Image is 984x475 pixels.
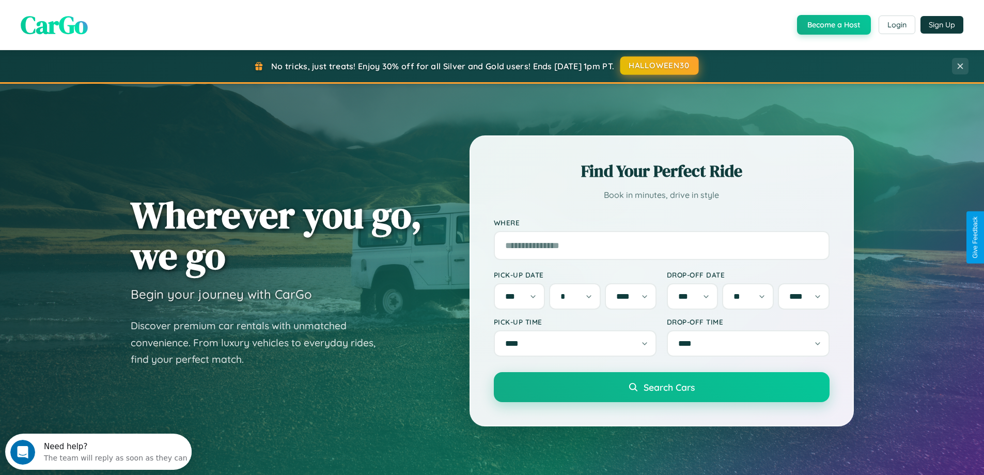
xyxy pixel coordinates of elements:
[620,56,699,75] button: HALLOWEEN30
[39,9,182,17] div: Need help?
[131,317,389,368] p: Discover premium car rentals with unmatched convenience. From luxury vehicles to everyday rides, ...
[667,317,830,326] label: Drop-off Time
[494,160,830,182] h2: Find Your Perfect Ride
[271,61,614,71] span: No tricks, just treats! Enjoy 30% off for all Silver and Gold users! Ends [DATE] 1pm PT.
[494,270,657,279] label: Pick-up Date
[644,381,695,393] span: Search Cars
[4,4,192,33] div: Open Intercom Messenger
[667,270,830,279] label: Drop-off Date
[920,16,963,34] button: Sign Up
[494,372,830,402] button: Search Cars
[39,17,182,28] div: The team will reply as soon as they can
[131,286,312,302] h3: Begin your journey with CarGo
[131,194,422,276] h1: Wherever you go, we go
[879,16,915,34] button: Login
[797,15,871,35] button: Become a Host
[21,8,88,42] span: CarGo
[494,218,830,227] label: Where
[5,434,192,470] iframe: Intercom live chat discovery launcher
[972,217,979,258] div: Give Feedback
[494,317,657,326] label: Pick-up Time
[10,440,35,465] iframe: Intercom live chat
[494,188,830,203] p: Book in minutes, drive in style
